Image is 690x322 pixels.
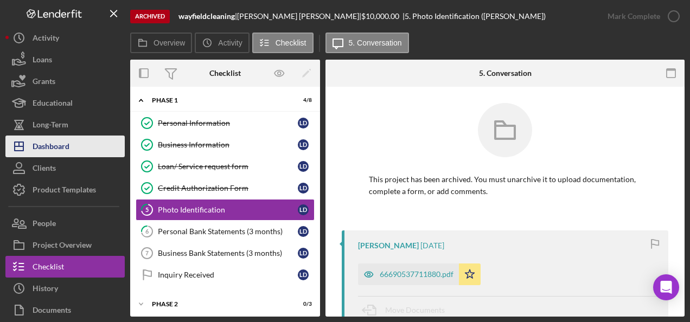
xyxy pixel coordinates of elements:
div: [PERSON_NAME] [PERSON_NAME] | [237,12,361,21]
button: Activity [5,27,125,49]
button: Educational [5,92,125,114]
label: Activity [218,38,242,47]
label: Checklist [276,38,306,47]
div: Long-Term [33,114,68,138]
div: 5. Conversation [479,69,532,78]
div: Loans [33,49,52,73]
b: wayfieldcleaning [178,11,235,21]
div: Personal Bank Statements (3 months) [158,227,298,236]
div: | 5. Photo Identification ([PERSON_NAME]) [403,12,546,21]
button: 66690537711880.pdf [358,263,481,285]
button: Grants [5,70,125,92]
div: Mark Complete [608,5,660,27]
div: History [33,278,58,302]
tspan: 5 [145,206,149,213]
div: Business Bank Statements (3 months) [158,249,298,257]
p: This project has been archived. You must unarchive it to upload documentation, complete a form, o... [369,173,641,198]
div: Project Overview [33,234,92,259]
div: 4 / 8 [292,97,312,104]
div: Checklist [33,256,64,280]
div: Checklist [209,69,241,78]
button: History [5,278,125,299]
button: Activity [195,33,249,53]
button: 5. Conversation [325,33,409,53]
div: Inquiry Received [158,271,298,279]
a: Credit Authorization FormLD [136,177,315,199]
a: Inquiry ReceivedLD [136,264,315,286]
div: L D [298,161,309,172]
div: L D [298,248,309,259]
button: Product Templates [5,179,125,201]
a: Loan/ Service request formLD [136,156,315,177]
div: L D [298,269,309,280]
button: Mark Complete [597,5,685,27]
div: Open Intercom Messenger [653,274,679,300]
button: Dashboard [5,136,125,157]
div: Business Information [158,140,298,149]
div: 0 / 3 [292,301,312,307]
div: L D [298,204,309,215]
div: [PERSON_NAME] [358,241,419,250]
label: 5. Conversation [349,38,402,47]
a: 6Personal Bank Statements (3 months)LD [136,221,315,242]
div: L D [298,139,309,150]
span: Move Documents [385,305,445,314]
time: 2023-01-14 07:48 [420,241,444,250]
tspan: 6 [145,228,149,235]
div: Photo Identification [158,205,298,214]
div: Credit Authorization Form [158,184,298,192]
div: Clients [33,157,56,182]
div: Phase 1 [152,97,285,104]
button: Project Overview [5,234,125,256]
button: People [5,212,125,234]
button: Checklist [252,33,314,53]
button: Documents [5,299,125,321]
div: Product Templates [33,179,96,203]
div: Phase 2 [152,301,285,307]
div: | [178,12,237,21]
tspan: 7 [145,250,149,256]
button: Checklist [5,256,125,278]
div: Educational [33,92,73,117]
div: 66690537711880.pdf [380,270,453,279]
button: Clients [5,157,125,179]
div: Activity [33,27,59,51]
div: Dashboard [33,136,69,160]
button: Overview [130,33,192,53]
div: L D [298,183,309,194]
div: Archived [130,10,170,23]
label: Overview [154,38,185,47]
div: Personal Information [158,119,298,127]
div: People [33,212,56,237]
a: 5Photo IdentificationLD [136,199,315,221]
button: Long-Term [5,114,125,136]
div: L D [298,226,309,237]
div: Grants [33,70,55,95]
a: Personal InformationLD [136,112,315,134]
button: Loans [5,49,125,70]
a: Business InformationLD [136,134,315,156]
div: Loan/ Service request form [158,162,298,171]
div: $10,000.00 [361,12,403,21]
div: L D [298,118,309,128]
a: 7Business Bank Statements (3 months)LD [136,242,315,264]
